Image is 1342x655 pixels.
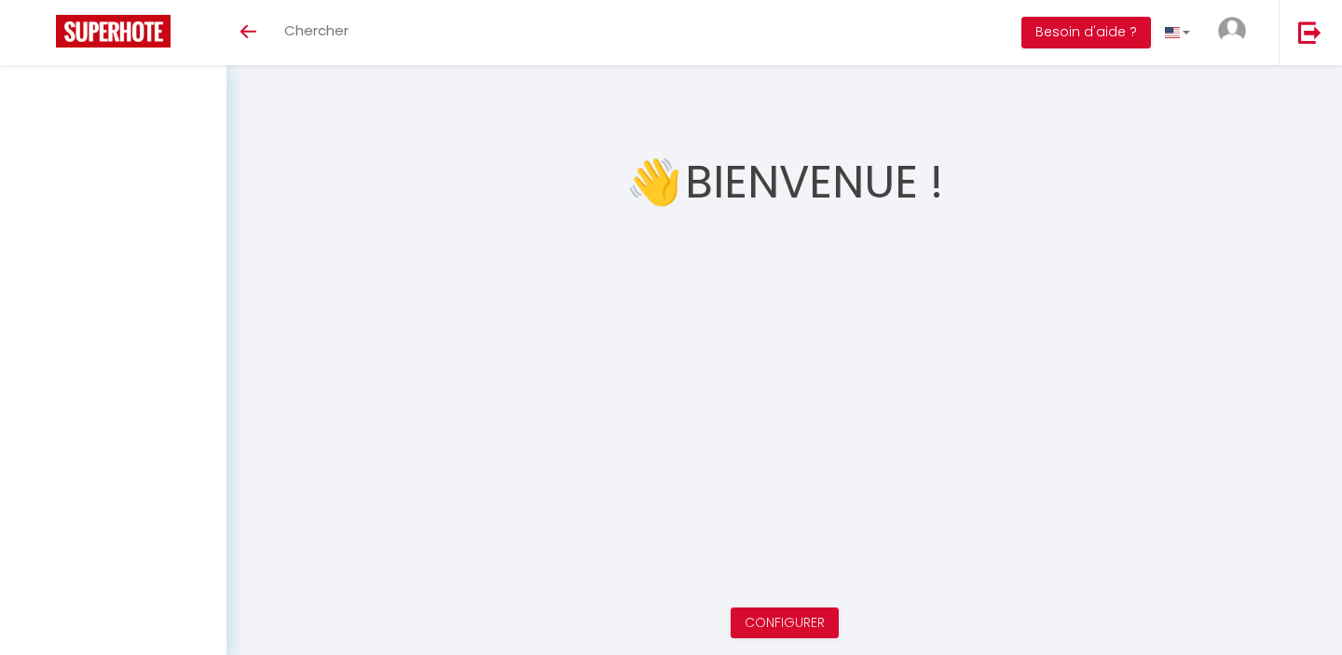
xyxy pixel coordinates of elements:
img: ... [1218,17,1246,45]
span: Chercher [284,20,349,40]
h1: Bienvenue ! [685,127,943,239]
img: Super Booking [56,15,171,48]
a: Configurer [745,613,825,632]
button: Besoin d'aide ? [1021,17,1151,48]
button: Configurer [731,607,839,639]
img: logout [1298,20,1321,44]
iframe: welcome-outil.mov [486,239,1083,574]
span: 👋 [626,147,682,217]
